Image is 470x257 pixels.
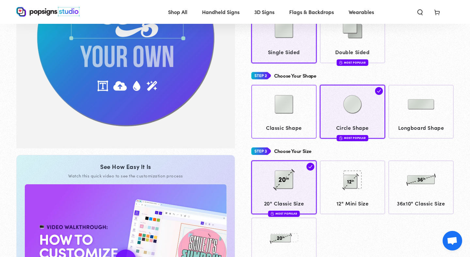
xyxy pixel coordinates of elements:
img: Step 2 [251,70,271,82]
div: Most Popular [337,135,368,141]
img: Circle Shape [336,88,369,121]
span: Handheld Signs [202,7,240,17]
a: 3D Signs [249,3,279,21]
img: 20 [268,163,300,196]
span: Double Sided [323,47,382,57]
img: 20x8 [268,221,300,253]
span: Single Sided [255,47,314,57]
summary: Search our site [412,5,429,19]
img: check.svg [375,87,383,95]
img: fire.svg [271,211,274,216]
img: 12 [336,163,369,196]
a: Flags & Backdrops [284,3,339,21]
span: Circle Shape [323,123,382,132]
span: Wearables [349,7,374,17]
span: Shop All [168,7,187,17]
img: Classic Shape [268,88,300,121]
span: Longboard Shape [392,123,451,132]
span: 36x10" Classic Size [392,199,451,208]
img: Step 3 [251,145,271,157]
img: check.svg [306,163,314,171]
div: Most Popular [337,59,368,66]
a: Handheld Signs [197,3,244,21]
div: Watch this quick video to see the customization process [24,173,227,179]
a: Classic Shape Classic Shape [251,85,317,139]
a: Circle Shape Circle Shape Most Popular [320,85,385,139]
img: Single Sided [268,12,300,45]
div: See How Easy It Is [24,163,227,170]
a: Double Sided Double Sided Most Popular [320,9,385,63]
img: Longboard Shape [405,88,437,121]
a: Single Sided Single Sided [251,9,317,63]
span: 20" Classic Size [255,199,314,208]
span: Classic Shape [255,123,314,132]
span: Flags & Backdrops [289,7,334,17]
h4: Choose Your Size [274,148,311,154]
div: Most Popular [268,211,300,217]
a: 20 20" Classic Size Most Popular [251,160,317,214]
a: 12 12" Mini Size [320,160,385,214]
h4: Choose Your Shape [274,73,316,79]
img: 36x10 [405,163,437,196]
img: fire.svg [339,60,342,65]
a: Open chat [443,231,462,250]
span: 3D Signs [254,7,274,17]
a: Longboard Shape Longboard Shape [388,85,454,139]
img: Popsigns Studio [16,7,80,17]
img: fire.svg [339,136,342,140]
img: Double Sided [336,12,369,45]
a: Wearables [344,3,379,21]
span: 12" Mini Size [323,199,382,208]
a: 36x10 36x10" Classic Size [388,160,454,214]
a: Shop All [163,3,192,21]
